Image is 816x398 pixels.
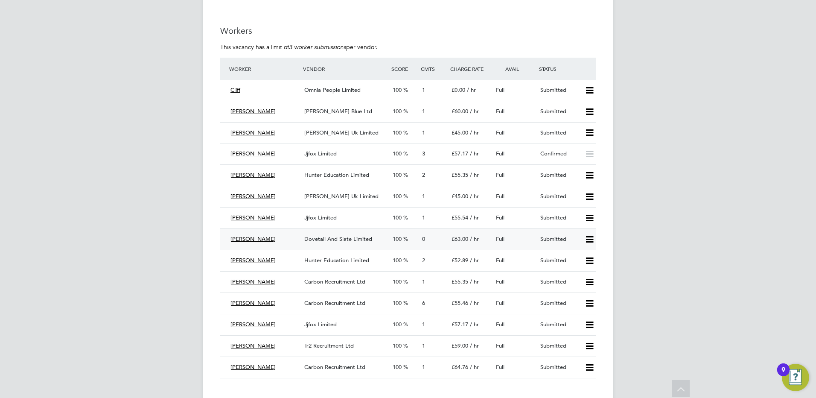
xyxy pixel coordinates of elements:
span: Full [496,108,504,115]
span: [PERSON_NAME] Uk Limited [304,193,379,200]
span: 2 [422,257,425,264]
span: 6 [422,299,425,307]
span: / hr [467,86,476,94]
span: Hunter Education Limited [304,171,369,179]
span: Full [496,171,504,179]
span: Full [496,193,504,200]
span: £64.76 [452,363,468,371]
span: / hr [470,171,479,179]
span: 100 [393,257,402,264]
span: / hr [470,299,479,307]
span: 100 [393,342,402,349]
div: Worker [227,61,301,76]
div: Submitted [537,318,581,332]
span: 100 [393,86,402,94]
div: Avail [493,61,537,76]
span: £55.35 [452,171,468,179]
span: 0 [422,235,425,243]
span: Full [496,363,504,371]
span: Jjfox Limited [304,214,337,221]
span: [PERSON_NAME] [230,342,276,349]
span: Full [496,342,504,349]
span: Full [496,150,504,157]
div: 9 [781,370,785,381]
span: 1 [422,214,425,221]
span: Dovetail And Slate Limited [304,235,372,243]
h3: Workers [220,25,596,36]
span: 100 [393,278,402,285]
p: This vacancy has a limit of per vendor. [220,43,596,51]
span: / hr [470,321,479,328]
span: £57.17 [452,150,468,157]
span: [PERSON_NAME] [230,129,276,136]
span: Carbon Recruitment Ltd [304,363,365,371]
div: Score [389,61,419,76]
span: / hr [470,193,479,200]
span: 1 [422,363,425,371]
span: [PERSON_NAME] Blue Ltd [304,108,372,115]
div: Status [537,61,596,76]
span: 100 [393,363,402,371]
div: Submitted [537,360,581,375]
span: £55.35 [452,278,468,285]
span: £45.00 [452,129,468,136]
span: 100 [393,214,402,221]
span: / hr [470,363,479,371]
span: [PERSON_NAME] [230,363,276,371]
div: Submitted [537,339,581,353]
span: £55.46 [452,299,468,307]
div: Submitted [537,211,581,225]
div: Submitted [537,232,581,246]
span: Full [496,278,504,285]
span: Full [496,321,504,328]
div: Charge Rate [448,61,493,76]
span: 1 [422,342,425,349]
div: Confirmed [537,147,581,161]
span: 1 [422,86,425,94]
span: / hr [470,278,479,285]
span: [PERSON_NAME] [230,235,276,243]
span: £60.00 [452,108,468,115]
span: / hr [470,342,479,349]
span: £63.00 [452,235,468,243]
span: / hr [470,108,479,115]
span: Full [496,214,504,221]
span: 3 [422,150,425,157]
span: £0.00 [452,86,465,94]
span: 100 [393,299,402,307]
span: [PERSON_NAME] [230,171,276,179]
span: Full [496,86,504,94]
span: [PERSON_NAME] [230,214,276,221]
span: £59.00 [452,342,468,349]
div: Submitted [537,296,581,310]
span: 1 [422,193,425,200]
span: 100 [393,235,402,243]
span: Carbon Recruitment Ltd [304,278,365,285]
span: 1 [422,129,425,136]
span: [PERSON_NAME] [230,299,276,307]
span: 100 [393,171,402,179]
div: Submitted [537,83,581,97]
span: £55.54 [452,214,468,221]
span: [PERSON_NAME] Uk Limited [304,129,379,136]
span: Hunter Education Limited [304,257,369,264]
div: Submitted [537,126,581,140]
div: Submitted [537,275,581,289]
div: Cmts [419,61,448,76]
span: [PERSON_NAME] [230,278,276,285]
span: Omnia People Limited [304,86,361,94]
div: Submitted [537,190,581,204]
span: [PERSON_NAME] [230,257,276,264]
button: Open Resource Center, 9 new notifications [782,364,809,391]
span: £57.17 [452,321,468,328]
span: Full [496,235,504,243]
span: Full [496,257,504,264]
span: 100 [393,108,402,115]
span: / hr [470,214,479,221]
span: / hr [470,235,479,243]
span: 100 [393,321,402,328]
span: [PERSON_NAME] [230,108,276,115]
span: [PERSON_NAME] [230,321,276,328]
span: 1 [422,278,425,285]
em: 3 worker submissions [289,43,346,51]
